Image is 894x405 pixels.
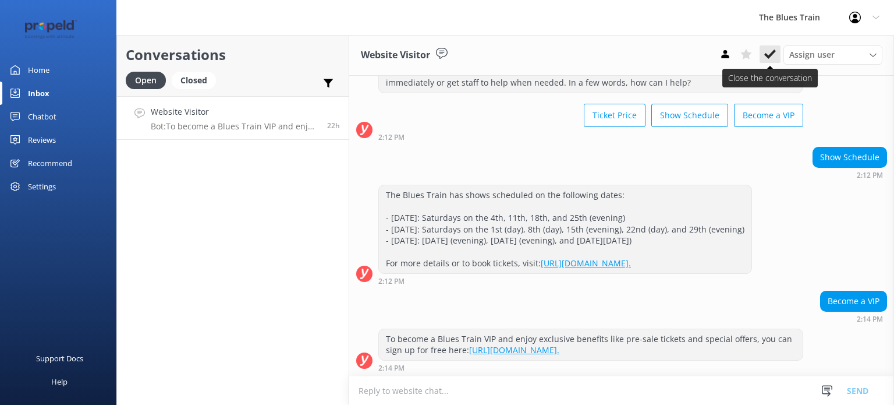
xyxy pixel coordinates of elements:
[857,172,883,179] strong: 2:12 PM
[51,370,68,393] div: Help
[151,105,318,118] h4: Website Visitor
[28,105,56,128] div: Chatbot
[584,104,645,127] button: Ticket Price
[379,185,751,273] div: The Blues Train has shows scheduled on the following dates: - [DATE]: Saturdays on the 4th, 11th,...
[28,152,72,175] div: Recommend
[378,133,803,141] div: Sep 12 2025 02:12pm (UTC +10:00) Australia/Sydney
[821,291,886,311] div: Become a VIP
[857,316,883,323] strong: 2:14 PM
[28,175,56,198] div: Settings
[378,365,405,372] strong: 2:14 PM
[28,128,56,152] div: Reviews
[17,20,84,39] img: 12-1677471078.png
[172,72,216,89] div: Closed
[469,344,559,355] a: [URL][DOMAIN_NAME].
[126,44,340,66] h2: Conversations
[117,96,349,140] a: Website VisitorBot:To become a Blues Train VIP and enjoy exclusive benefits like pre-sale tickets...
[734,104,803,127] button: Become a VIP
[126,72,166,89] div: Open
[28,82,49,105] div: Inbox
[783,45,882,64] div: Assign User
[820,315,887,323] div: Sep 12 2025 02:14pm (UTC +10:00) Australia/Sydney
[379,329,803,360] div: To become a Blues Train VIP and enjoy exclusive benefits like pre-sale tickets and special offers...
[379,61,803,92] div: Hey there! 👋 Welcome to The Blues Train! I'm an UNMANNED CHATBOT here to answer your questions im...
[172,73,222,86] a: Closed
[378,278,405,285] strong: 2:12 PM
[813,171,887,179] div: Sep 12 2025 02:12pm (UTC +10:00) Australia/Sydney
[651,104,728,127] button: Show Schedule
[378,364,803,372] div: Sep 12 2025 02:14pm (UTC +10:00) Australia/Sydney
[126,73,172,86] a: Open
[151,121,318,132] p: Bot: To become a Blues Train VIP and enjoy exclusive benefits like pre-sale tickets and special o...
[28,58,49,82] div: Home
[378,277,752,285] div: Sep 12 2025 02:12pm (UTC +10:00) Australia/Sydney
[378,134,405,141] strong: 2:12 PM
[789,48,835,61] span: Assign user
[36,347,83,370] div: Support Docs
[541,258,631,269] a: [URL][DOMAIN_NAME].
[361,48,430,63] h3: Website Visitor
[813,147,886,167] div: Show Schedule
[327,121,340,131] span: Sep 12 2025 02:14pm (UTC +10:00) Australia/Sydney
